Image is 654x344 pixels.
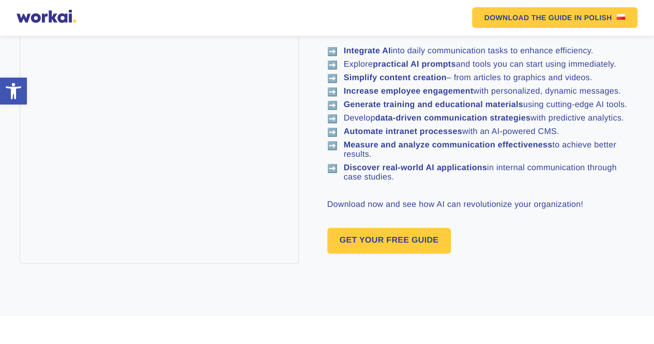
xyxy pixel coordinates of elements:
[375,114,530,123] strong: data-driven communication strategies
[327,100,634,110] li: using cutting-edge AI tools.
[344,127,462,136] strong: Automate intranet processes
[327,141,338,151] span: ➡️
[344,87,474,96] strong: Increase employee engagement
[327,114,338,124] span: ➡️
[327,47,634,56] li: into daily communication tasks to enhance efficiency.
[327,47,338,57] span: ➡️
[327,127,338,138] span: ➡️
[327,199,634,211] p: Download now and see how AI can revolutionize your organization!
[163,106,212,116] a: Privacy Policy
[327,228,451,253] a: GET YOUR FREE GUIDE
[344,73,447,82] strong: Simplify content creation
[327,60,338,70] span: ➡️
[327,60,634,69] li: Explore and tools you can start using immediately.
[13,171,72,182] p: email messages
[327,73,634,83] li: – from articles to graphics and videos.
[484,14,572,21] em: DOWNLOAD THE GUIDE
[327,73,338,84] span: ➡️
[327,114,634,123] li: Develop with predictive analytics.
[101,106,149,116] a: Terms of Use
[327,163,634,182] li: in internal communication through case studies.
[327,87,338,97] span: ➡️
[327,100,338,111] span: ➡️
[327,141,634,159] li: to achieve better results.
[344,47,391,55] strong: Integrate AI
[327,87,634,96] li: with personalized, dynamic messages.
[344,163,487,172] strong: Discover real-world AI applications
[344,100,523,109] strong: Generate training and educational materials
[373,60,456,69] strong: practical AI prompts
[617,14,625,20] img: US flag
[327,127,634,137] li: with an AI-powered CMS.
[327,163,338,174] span: ➡️
[344,141,553,149] strong: Measure and analyze communication effectiveness
[472,7,638,28] a: DOWNLOAD THE GUIDEIN POLISHUS flag
[3,173,9,180] input: email messages*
